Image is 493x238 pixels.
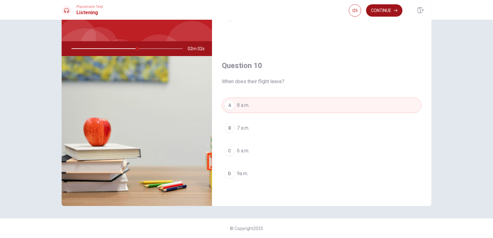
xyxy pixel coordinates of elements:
div: A [225,100,234,110]
span: When does their flight leave? [222,78,422,85]
span: 9a.m. [237,170,248,177]
span: 6 a.m. [237,147,249,155]
span: 7 a.m. [237,124,249,132]
button: A8 a.m. [222,98,422,113]
button: Continue [366,4,402,17]
h1: Listening [76,9,103,16]
button: C6 a.m. [222,143,422,159]
span: 02m 02s [188,41,210,56]
button: D9a.m. [222,166,422,181]
img: Discussing a Travel Itinerary [62,56,212,206]
div: C [225,146,234,156]
span: Placement Test [76,5,103,9]
div: D [225,169,234,179]
span: 8 a.m. [237,102,249,109]
span: © Copyright 2025 [230,226,263,231]
h4: Question 10 [222,61,422,71]
div: B [225,123,234,133]
button: B7 a.m. [222,120,422,136]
